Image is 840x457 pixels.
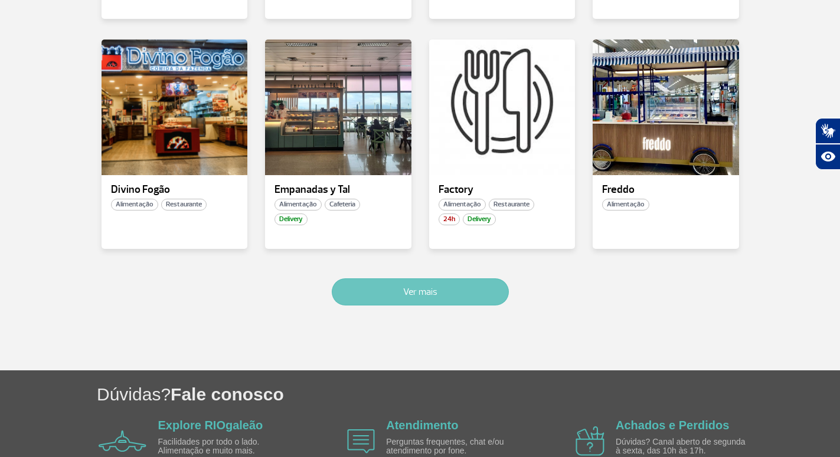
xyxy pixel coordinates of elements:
[439,213,460,225] span: 24h
[463,213,496,225] span: Delivery
[815,118,840,170] div: Plugin de acessibilidade da Hand Talk.
[616,438,751,456] p: Dúvidas? Canal aberto de segunda à sexta, das 10h às 17h.
[386,419,458,432] a: Atendimento
[602,199,649,211] span: Alimentação
[602,184,730,196] p: Freddo
[347,429,375,453] img: airplane icon
[111,199,158,211] span: Alimentação
[815,118,840,144] button: Abrir tradutor de língua de sinais.
[158,419,263,432] a: Explore RIOgaleão
[815,144,840,170] button: Abrir recursos assistivos.
[171,384,284,404] span: Fale conosco
[489,199,534,211] span: Restaurante
[111,184,238,196] p: Divino Fogão
[274,184,402,196] p: Empanadas y Tal
[386,438,522,456] p: Perguntas frequentes, chat e/ou atendimento por fone.
[97,382,840,406] h1: Dúvidas?
[274,213,308,225] span: Delivery
[576,426,604,456] img: airplane icon
[158,438,294,456] p: Facilidades por todo o lado. Alimentação e muito mais.
[616,419,729,432] a: Achados e Perdidos
[325,199,360,211] span: Cafeteria
[439,199,486,211] span: Alimentação
[332,278,509,305] button: Ver mais
[161,199,207,211] span: Restaurante
[439,184,566,196] p: Factory
[274,199,322,211] span: Alimentação
[99,430,146,452] img: airplane icon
